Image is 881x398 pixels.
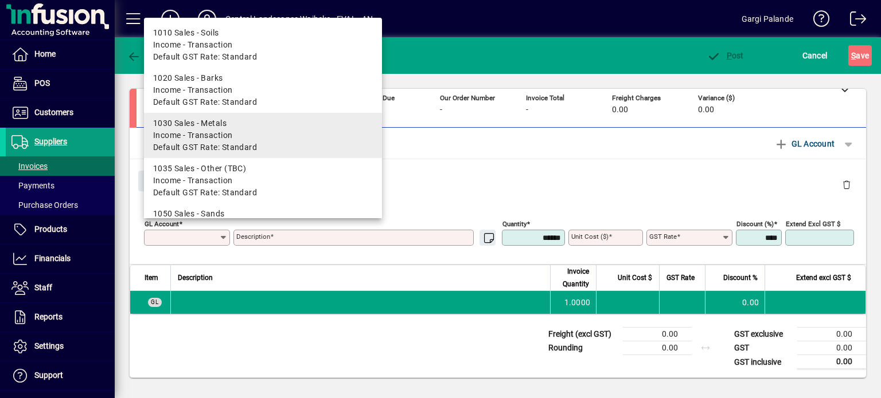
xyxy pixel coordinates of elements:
[723,271,758,284] span: Discount %
[833,179,860,190] app-page-header-button: Delete
[115,45,178,66] app-page-header-button: Back
[704,45,747,66] button: Post
[786,220,840,228] mat-label: Extend excl GST $
[144,203,382,249] mat-option: 1050 Sales - Sands
[833,171,860,198] button: Delete
[502,220,527,228] mat-label: Quantity
[797,328,866,341] td: 0.00
[440,105,442,115] span: -
[851,46,869,65] span: ave
[571,233,609,241] mat-label: Unit Cost ($)
[153,117,373,129] div: 1030 Sales - Metals
[135,175,180,186] app-page-header-button: Close
[6,332,115,361] a: Settings
[6,98,115,127] a: Customers
[236,233,270,241] mat-label: Description
[797,341,866,355] td: 0.00
[543,341,623,355] td: Rounding
[34,224,67,234] span: Products
[124,45,168,66] button: Back
[153,27,373,39] div: 1010 Sales - Soils
[6,40,115,69] a: Home
[153,163,373,175] div: 1035 Sales - Other (TBC)
[666,271,695,284] span: GST Rate
[34,341,64,350] span: Settings
[705,291,765,314] td: 0.00
[805,2,830,40] a: Knowledge Base
[6,195,115,215] a: Purchase Orders
[736,220,774,228] mat-label: Discount (%)
[841,2,867,40] a: Logout
[153,141,257,153] span: Default GST Rate: Standard
[189,9,225,29] button: Profile
[727,51,732,60] span: P
[143,172,173,191] span: Close
[145,220,179,228] mat-label: GL Account
[6,156,115,176] a: Invoices
[851,51,856,60] span: S
[153,187,257,199] span: Default GST Rate: Standard
[698,105,714,115] span: 0.00
[6,176,115,195] a: Payments
[151,299,159,305] span: GL
[6,303,115,332] a: Reports
[144,22,382,68] mat-option: 1010 Sales - Soils
[34,312,63,321] span: Reports
[145,271,158,284] span: Item
[34,49,56,58] span: Home
[138,171,177,191] button: Close
[153,51,257,63] span: Default GST Rate: Standard
[800,45,831,66] button: Cancel
[6,361,115,390] a: Support
[144,158,382,203] mat-option: 1035 Sales - Other (TBC)
[153,129,233,141] span: Income - Transaction
[6,245,115,273] a: Financials
[34,371,63,380] span: Support
[6,274,115,302] a: Staff
[153,175,233,187] span: Income - Transaction
[728,328,797,341] td: GST exclusive
[612,105,628,115] span: 0.00
[707,51,744,60] span: ost
[623,341,692,355] td: 0.00
[153,84,233,96] span: Income - Transaction
[848,45,872,66] button: Save
[153,72,373,84] div: 1020 Sales - Barks
[802,46,828,65] span: Cancel
[11,181,54,190] span: Payments
[728,341,797,355] td: GST
[649,233,677,241] mat-label: GST rate
[618,271,652,284] span: Unit Cost $
[550,291,596,314] td: 1.0000
[742,10,793,28] div: Gargi Palande
[797,355,866,369] td: 0.00
[34,78,50,88] span: POS
[11,200,78,210] span: Purchase Orders
[728,355,797,369] td: GST inclusive
[34,108,73,117] span: Customers
[543,328,623,341] td: Freight (excl GST)
[34,137,67,146] span: Suppliers
[144,68,382,113] mat-option: 1020 Sales - Barks
[178,271,213,284] span: Description
[130,159,866,201] div: Gl Account
[153,208,373,220] div: 1050 Sales - Sands
[152,9,189,29] button: Add
[558,265,589,290] span: Invoice Quantity
[144,113,382,158] mat-option: 1030 Sales - Metals
[623,328,692,341] td: 0.00
[11,161,48,171] span: Invoices
[127,51,165,60] span: Back
[6,215,115,244] a: Products
[526,105,528,115] span: -
[34,283,52,292] span: Staff
[225,10,373,28] div: Central Landscapes Waiheke - EVAL - AN
[34,254,71,263] span: Financials
[153,39,233,51] span: Income - Transaction
[796,271,851,284] span: Extend excl GST $
[6,69,115,98] a: POS
[153,96,257,108] span: Default GST Rate: Standard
